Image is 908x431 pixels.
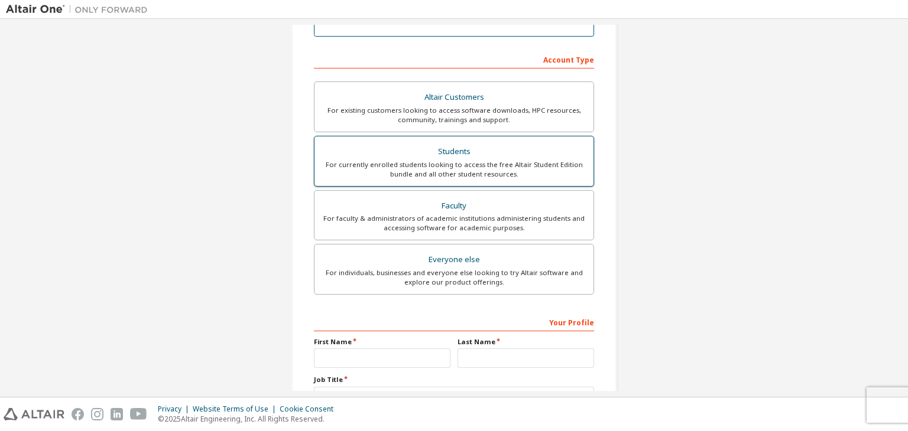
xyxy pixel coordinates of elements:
img: facebook.svg [72,408,84,420]
div: For existing customers looking to access software downloads, HPC resources, community, trainings ... [322,106,586,125]
div: For individuals, businesses and everyone else looking to try Altair software and explore our prod... [322,268,586,287]
div: Students [322,143,586,160]
div: Privacy [158,404,193,414]
label: Last Name [458,337,594,347]
div: Website Terms of Use [193,404,280,414]
div: For currently enrolled students looking to access the free Altair Student Edition bundle and all ... [322,160,586,179]
div: Account Type [314,50,594,68]
img: altair_logo.svg [4,408,64,420]
img: Altair One [6,4,154,15]
div: For faculty & administrators of academic institutions administering students and accessing softwa... [322,214,586,233]
div: Faculty [322,198,586,214]
div: Everyone else [322,252,586,268]
img: instagram.svg [91,408,103,420]
div: Altair Customers [322,89,586,106]
img: linkedin.svg [111,408,123,420]
div: Cookie Consent [280,404,340,414]
p: © 2025 Altair Engineering, Inc. All Rights Reserved. [158,414,340,424]
label: First Name [314,337,450,347]
label: Job Title [314,375,594,384]
div: Your Profile [314,312,594,331]
img: youtube.svg [130,408,147,420]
